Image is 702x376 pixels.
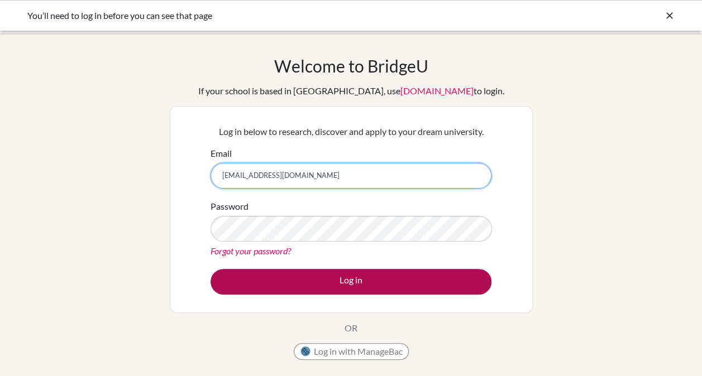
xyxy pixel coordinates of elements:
label: Password [211,200,249,213]
label: Email [211,147,232,160]
a: [DOMAIN_NAME] [400,85,474,96]
a: Forgot your password? [211,245,291,256]
div: You’ll need to log in before you can see that page [27,9,508,22]
h1: Welcome to BridgeU [274,56,428,76]
button: Log in with ManageBac [294,343,409,360]
button: Log in [211,269,491,295]
div: If your school is based in [GEOGRAPHIC_DATA], use to login. [198,84,504,98]
p: OR [345,321,357,335]
p: Log in below to research, discover and apply to your dream university. [211,125,491,138]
